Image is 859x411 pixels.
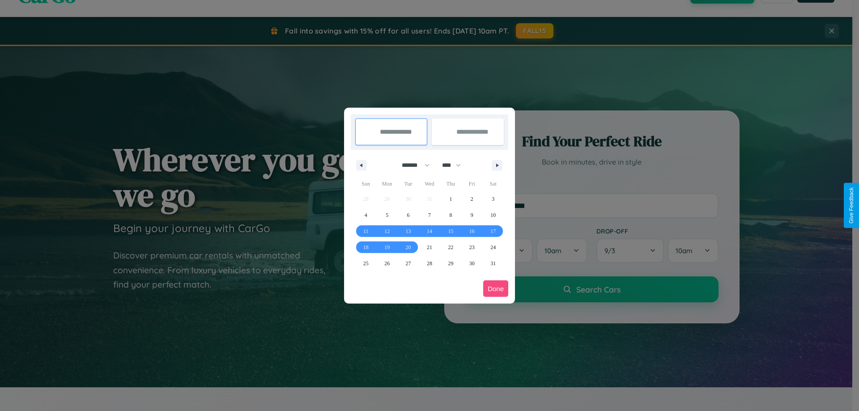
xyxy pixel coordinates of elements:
[427,255,432,271] span: 28
[448,255,453,271] span: 29
[363,255,369,271] span: 25
[449,207,452,223] span: 8
[440,239,461,255] button: 22
[490,239,496,255] span: 24
[461,239,482,255] button: 23
[461,255,482,271] button: 30
[384,239,390,255] span: 19
[490,255,496,271] span: 31
[461,223,482,239] button: 16
[469,239,475,255] span: 23
[384,255,390,271] span: 26
[483,280,508,297] button: Done
[469,255,475,271] span: 30
[483,223,504,239] button: 17
[384,223,390,239] span: 12
[398,255,419,271] button: 27
[427,239,432,255] span: 21
[471,207,473,223] span: 9
[407,207,410,223] span: 6
[398,239,419,255] button: 20
[365,207,367,223] span: 4
[363,239,369,255] span: 18
[440,207,461,223] button: 8
[483,191,504,207] button: 3
[848,187,855,224] div: Give Feedback
[427,223,432,239] span: 14
[376,207,397,223] button: 5
[355,207,376,223] button: 4
[483,207,504,223] button: 10
[490,207,496,223] span: 10
[483,239,504,255] button: 24
[469,223,475,239] span: 16
[461,177,482,191] span: Fri
[419,207,440,223] button: 7
[363,223,369,239] span: 11
[398,207,419,223] button: 6
[419,255,440,271] button: 28
[440,255,461,271] button: 29
[461,207,482,223] button: 9
[355,255,376,271] button: 25
[355,223,376,239] button: 11
[386,207,388,223] span: 5
[376,223,397,239] button: 12
[448,223,453,239] span: 15
[406,255,411,271] span: 27
[355,239,376,255] button: 18
[492,191,494,207] span: 3
[406,223,411,239] span: 13
[471,191,473,207] span: 2
[461,191,482,207] button: 2
[448,239,453,255] span: 22
[483,177,504,191] span: Sat
[398,177,419,191] span: Tue
[419,177,440,191] span: Wed
[440,177,461,191] span: Thu
[440,191,461,207] button: 1
[490,223,496,239] span: 17
[419,239,440,255] button: 21
[376,177,397,191] span: Mon
[440,223,461,239] button: 15
[406,239,411,255] span: 20
[355,177,376,191] span: Sun
[428,207,431,223] span: 7
[483,255,504,271] button: 31
[376,255,397,271] button: 26
[376,239,397,255] button: 19
[419,223,440,239] button: 14
[449,191,452,207] span: 1
[398,223,419,239] button: 13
